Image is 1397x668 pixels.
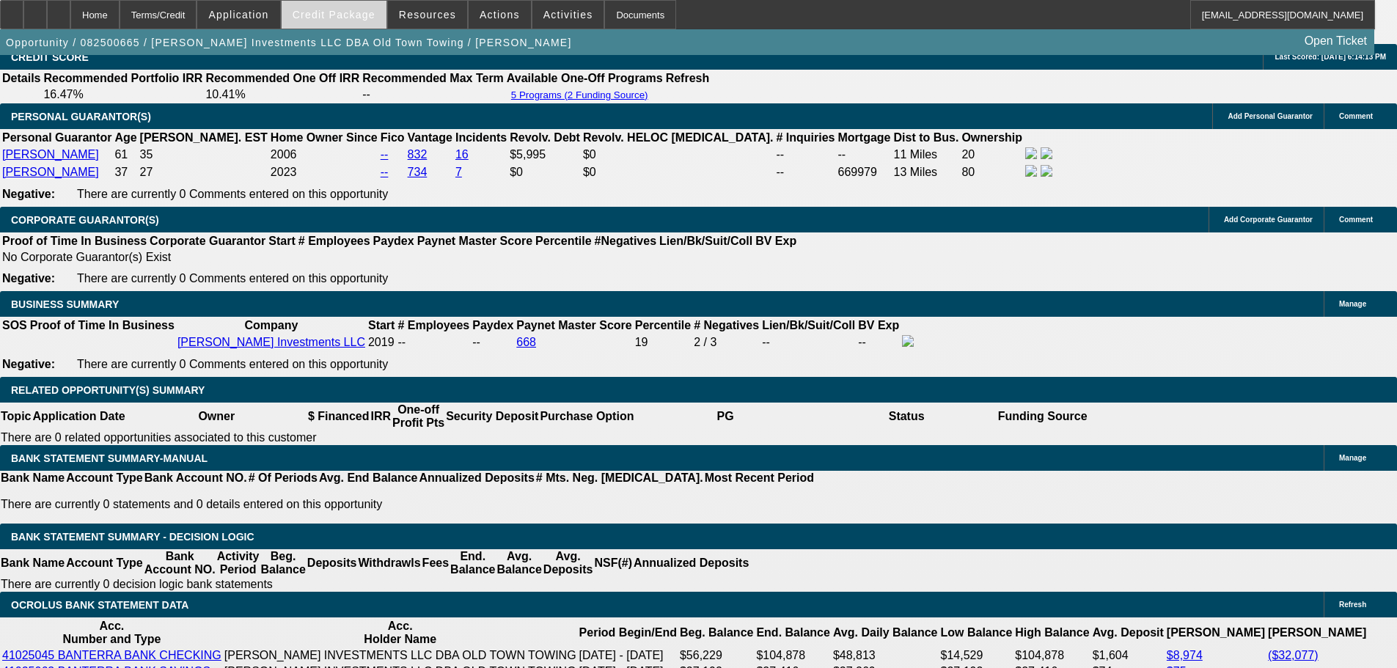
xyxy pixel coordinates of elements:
[373,235,414,247] b: Paydex
[1166,619,1266,647] th: [PERSON_NAME]
[381,166,389,178] a: --
[1,234,147,249] th: Proof of Time In Business
[579,619,678,647] th: Period Begin/End
[2,131,111,144] b: Personal Guarantor
[543,9,593,21] span: Activities
[205,87,360,102] td: 10.41%
[282,1,386,29] button: Credit Package
[2,188,55,200] b: Negative:
[2,272,55,285] b: Negative:
[761,334,856,350] td: --
[516,336,536,348] a: 668
[543,549,594,577] th: Avg. Deposits
[408,131,452,144] b: Vantage
[357,549,421,577] th: Withdrawls
[126,403,307,430] th: Owner
[32,403,125,430] th: Application Date
[367,334,395,350] td: 2019
[539,403,634,430] th: Purchase Option
[1224,216,1313,224] span: Add Corporate Guarantor
[2,649,221,661] a: 41025045 BANTERRA BANK CHECKING
[11,531,254,543] span: Bank Statement Summary - Decision Logic
[139,164,268,180] td: 27
[579,648,678,663] td: [DATE] - [DATE]
[65,471,144,485] th: Account Type
[2,148,99,161] a: [PERSON_NAME]
[11,214,159,226] span: CORPORATE GUARANTOR(S)
[1092,619,1165,647] th: Avg. Deposit
[1339,112,1373,120] span: Comment
[583,131,774,144] b: Revolv. HELOC [MEDICAL_DATA].
[293,9,375,21] span: Credit Package
[1339,601,1366,609] span: Refresh
[582,164,774,180] td: $0
[368,319,395,331] b: Start
[43,71,203,86] th: Recommended Portfolio IRR
[762,319,855,331] b: Lien/Bk/Suit/Coll
[939,648,1013,663] td: $14,529
[755,648,830,663] td: $104,878
[29,318,175,333] th: Proof of Time In Business
[694,319,759,331] b: # Negatives
[1,619,222,647] th: Acc. Number and Type
[271,131,378,144] b: Home Owner Since
[397,319,469,331] b: # Employees
[392,403,445,430] th: One-off Profit Pts
[832,648,939,663] td: $48,813
[11,452,208,464] span: BANK STATEMENT SUMMARY-MANUAL
[381,148,389,161] a: --
[140,131,268,144] b: [PERSON_NAME]. EST
[114,147,137,163] td: 61
[248,471,318,485] th: # Of Periods
[11,298,119,310] span: BUSINESS SUMMARY
[2,358,55,370] b: Negative:
[894,131,959,144] b: Dist to Bus.
[139,147,268,163] td: 35
[216,549,260,577] th: Activity Period
[1014,648,1090,663] td: $104,878
[224,648,577,663] td: [PERSON_NAME] INVESTMENTS LLC DBA OLD TOWN TOWING
[1339,454,1366,462] span: Manage
[635,319,691,331] b: Percentile
[307,549,358,577] th: Deposits
[659,235,752,247] b: Lien/Bk/Suit/Coll
[1267,619,1367,647] th: [PERSON_NAME]
[593,549,633,577] th: NSF(#)
[1,71,41,86] th: Details
[362,87,505,102] td: --
[510,131,580,144] b: Revolv. Debt
[65,549,144,577] th: Account Type
[775,147,835,163] td: --
[362,71,505,86] th: Recommended Max Term
[535,471,704,485] th: # Mts. Neg. [MEDICAL_DATA].
[1268,649,1319,661] a: ($32,077)
[679,619,754,647] th: Beg. Balance
[6,37,572,48] span: Opportunity / 082500665 / [PERSON_NAME] Investments LLC DBA Old Town Towing / [PERSON_NAME]
[1167,649,1203,661] a: $8,974
[422,549,450,577] th: Fees
[832,619,939,647] th: Avg. Daily Balance
[150,235,265,247] b: Corporate Guarantor
[177,336,365,348] a: [PERSON_NAME] Investments LLC
[1092,648,1165,663] td: $1,604
[535,235,591,247] b: Percentile
[755,619,830,647] th: End. Balance
[208,9,268,21] span: Application
[837,164,892,180] td: 669979
[307,403,370,430] th: $ Financed
[381,131,405,144] b: Fico
[893,147,960,163] td: 11 Miles
[775,164,835,180] td: --
[679,648,754,663] td: $56,229
[961,147,1023,163] td: 20
[11,384,205,396] span: RELATED OPPORTUNITY(S) SUMMARY
[532,1,604,29] button: Activities
[694,336,759,349] div: 2 / 3
[114,164,137,180] td: 37
[298,235,370,247] b: # Employees
[205,71,360,86] th: Recommended One Off IRR
[370,403,392,430] th: IRR
[43,87,203,102] td: 16.47%
[1,498,814,511] p: There are currently 0 statements and 0 details entered on this opportunity
[509,164,581,180] td: $0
